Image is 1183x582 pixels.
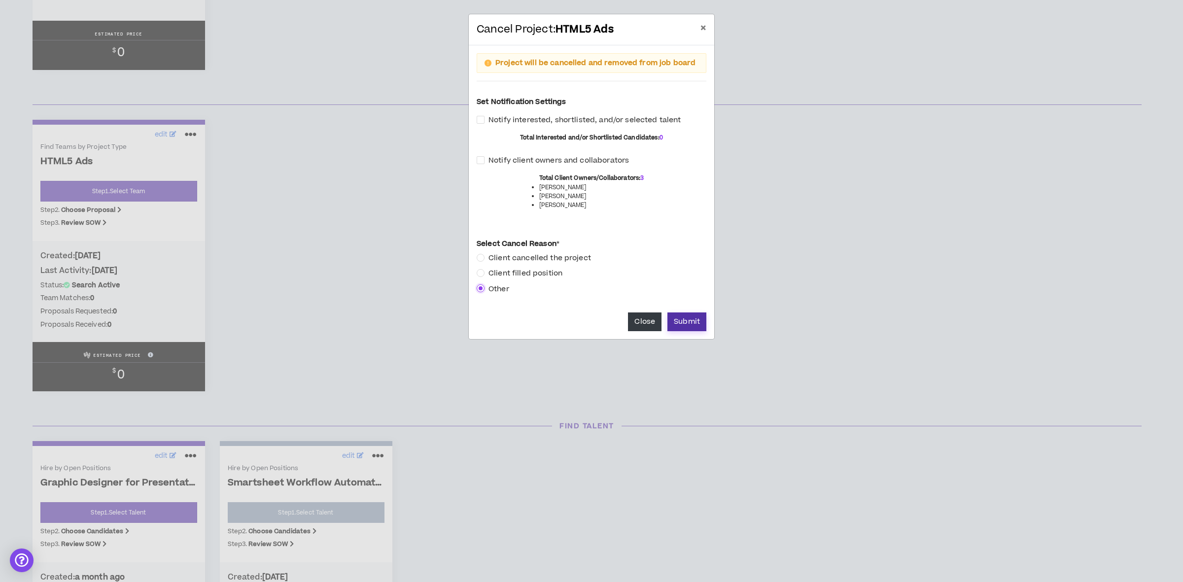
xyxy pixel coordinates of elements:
strong: Project will be cancelled and removed from job board [495,58,696,68]
b: HTML5 Ads [556,22,614,36]
span: Notify interested, shortlisted, and/or selected talent [485,115,685,126]
div: Open Intercom Messenger [10,548,34,572]
h5: Cancel Project: [477,22,614,37]
button: Close [693,14,714,42]
span: 0 [660,134,663,142]
span: × [700,19,706,36]
span: exclamation-circle [485,60,491,67]
li: [PERSON_NAME] [539,192,644,201]
li: [PERSON_NAME] [539,201,644,210]
span: Client cancelled the project [485,253,595,264]
span: Notify client owners and collaborators [485,155,633,166]
b: Select Cancel Reason [477,239,557,249]
span: Other [485,284,513,295]
li: [PERSON_NAME] [539,183,644,192]
button: Submit [667,312,706,331]
span: 3 [640,174,644,182]
b: Total Client Owners/Collaborators: [539,174,644,182]
button: Close [628,312,661,331]
label: Set Notification Settings [477,93,706,110]
span: Client filled position [485,268,566,279]
b: Total Interested and/or Shortlisted Candidates: [520,134,663,142]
